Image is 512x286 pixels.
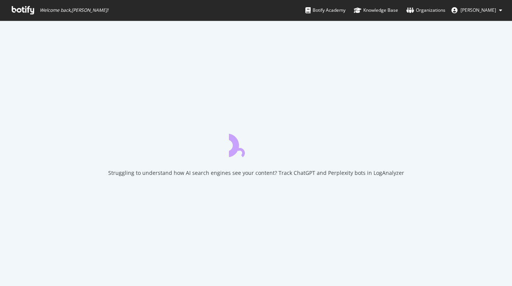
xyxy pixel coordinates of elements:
span: Welcome back, [PERSON_NAME] ! [40,7,108,13]
button: [PERSON_NAME] [445,4,508,16]
span: Jolie Blaise [461,7,496,13]
div: animation [229,130,283,157]
div: Struggling to understand how AI search engines see your content? Track ChatGPT and Perplexity bot... [108,169,404,177]
div: Knowledge Base [354,6,398,14]
div: Botify Academy [305,6,345,14]
div: Organizations [406,6,445,14]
